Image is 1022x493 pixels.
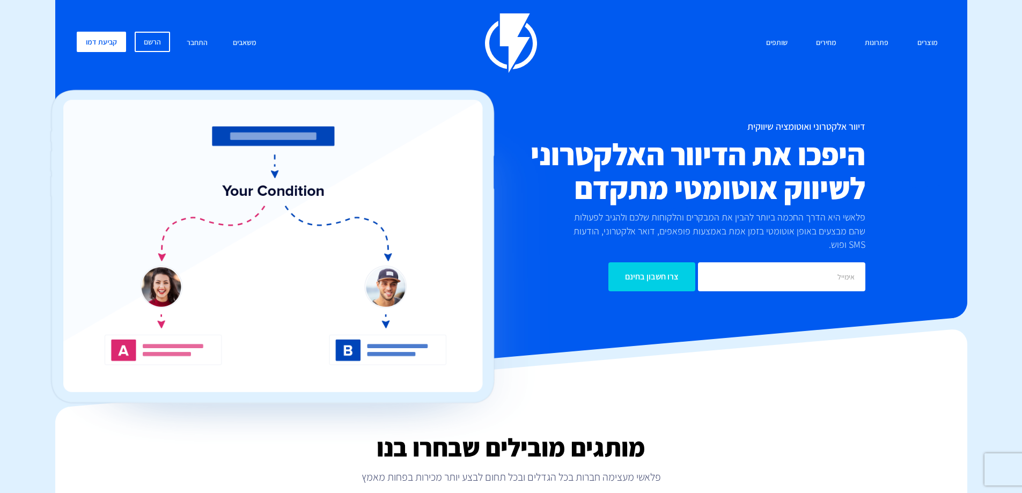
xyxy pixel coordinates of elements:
p: פלאשי היא הדרך החכמה ביותר להבין את המבקרים והלקוחות שלכם ולהגיב לפעולות שהם מבצעים באופן אוטומטי... [555,210,865,252]
a: שותפים [758,32,796,55]
a: מחירים [808,32,844,55]
a: התחבר [179,32,216,55]
a: הרשם [135,32,170,52]
input: אימייל [698,262,865,291]
a: פתרונות [857,32,896,55]
p: פלאשי מעצימה חברות בכל הגדלים ובכל תחום לבצע יותר מכירות בפחות מאמץ [55,469,967,484]
a: משאבים [225,32,264,55]
a: קביעת דמו [77,32,126,52]
h1: דיוור אלקטרוני ואוטומציה שיווקית [447,121,865,132]
a: מוצרים [909,32,946,55]
input: צרו חשבון בחינם [608,262,695,291]
h2: היפכו את הדיוור האלקטרוני לשיווק אוטומטי מתקדם [447,137,865,205]
h2: מותגים מובילים שבחרו בנו [55,433,967,461]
